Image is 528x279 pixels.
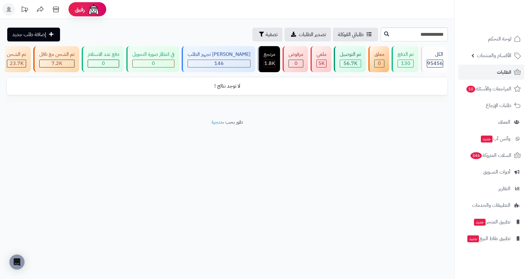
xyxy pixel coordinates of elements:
div: [PERSON_NAME] تجهيز الطلب [188,51,250,58]
img: ai-face.png [87,3,100,16]
a: معلق 0 [367,46,390,72]
span: العملاء [498,118,510,126]
span: إضافة طلب جديد [12,31,46,38]
div: تم الدفع [398,51,414,58]
div: مرتجع [264,51,275,58]
a: أدوات التسويق [458,164,524,180]
a: طلبات الإرجاع [458,98,524,113]
a: تطبيق نقاط البيعجديد [458,231,524,246]
span: 10 [466,86,475,93]
a: وآتس آبجديد [458,131,524,146]
a: المراجعات والأسئلة10 [458,81,524,96]
div: في انتظار صورة التحويل [132,51,174,58]
span: جديد [474,219,486,226]
a: تم التوصيل 56.7K [333,46,367,72]
div: 0 [88,60,119,67]
a: في انتظار صورة التحويل 0 [125,46,180,72]
a: مرتجع 1.8K [256,46,281,72]
span: لوحة التحكم [488,35,511,43]
span: 56.7K [344,60,357,67]
div: تم الشحن مع ناقل [39,51,74,58]
div: معلق [374,51,384,58]
span: 0 [294,60,298,67]
span: طلبات الإرجاع [486,101,511,110]
span: 5K [318,60,325,67]
span: السلات المتروكة [470,151,511,160]
div: مرفوض [289,51,303,58]
span: 23.7K [10,60,24,67]
a: ملغي 5K [309,46,333,72]
span: 346 [470,152,482,159]
a: التطبيقات والخدمات [458,198,524,213]
div: ملغي [316,51,327,58]
a: مرفوض 0 [281,46,309,72]
span: 7.2K [52,60,62,67]
div: دفع عند الاستلام [88,51,119,58]
div: 0 [289,60,303,67]
span: التطبيقات والخدمات [472,201,510,210]
a: [PERSON_NAME] تجهيز الطلب 146 [180,46,256,72]
div: 7223 [40,60,74,67]
span: تطبيق المتجر [473,217,510,226]
div: تم التوصيل [340,51,361,58]
a: السلات المتروكة346 [458,148,524,163]
span: 0 [152,60,155,67]
a: لوحة التحكم [458,31,524,46]
span: 95456 [427,60,443,67]
a: العملاء [458,115,524,130]
span: وآتس آب [480,134,510,143]
span: 0 [102,60,105,67]
div: 23698 [7,60,26,67]
span: الأقسام والمنتجات [477,51,511,60]
a: إضافة طلب جديد [7,28,60,41]
span: رفيق [75,6,85,13]
span: التقارير [498,184,510,193]
button: تصفية [252,28,283,41]
div: 4985 [317,60,326,67]
span: جديد [467,235,479,242]
span: جديد [481,136,492,142]
div: Open Intercom Messenger [9,255,25,270]
div: الكل [427,51,443,58]
div: 0 [133,60,174,67]
div: 1813 [264,60,275,67]
a: دفع عند الاستلام 0 [80,46,125,72]
div: 0 [375,60,384,67]
span: أدوات التسويق [483,168,510,176]
a: الطلبات [458,65,524,80]
span: تصدير الطلبات [299,31,326,38]
span: 146 [214,60,224,67]
span: 130 [401,60,410,67]
span: المراجعات والأسئلة [466,84,511,93]
div: 146 [188,60,250,67]
div: 56723 [340,60,361,67]
span: طلباتي المُوكلة [338,31,364,38]
a: تحديثات المنصة [17,3,32,17]
a: تصدير الطلبات [284,28,331,41]
div: تم الشحن [7,51,26,58]
a: الكل95456 [420,46,449,72]
a: متجرة [212,118,223,126]
a: التقارير [458,181,524,196]
a: تم الشحن مع ناقل 7.2K [32,46,80,72]
span: الطلبات [497,68,511,77]
a: تم الدفع 130 [390,46,420,72]
span: تصفية [266,31,278,38]
div: 130 [398,60,413,67]
td: لا توجد نتائج ! [7,78,448,95]
span: تطبيق نقاط البيع [467,234,510,243]
span: 0 [378,60,381,67]
a: تطبيق المتجرجديد [458,214,524,229]
a: طلباتي المُوكلة [333,28,378,41]
span: 1.8K [264,60,275,67]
